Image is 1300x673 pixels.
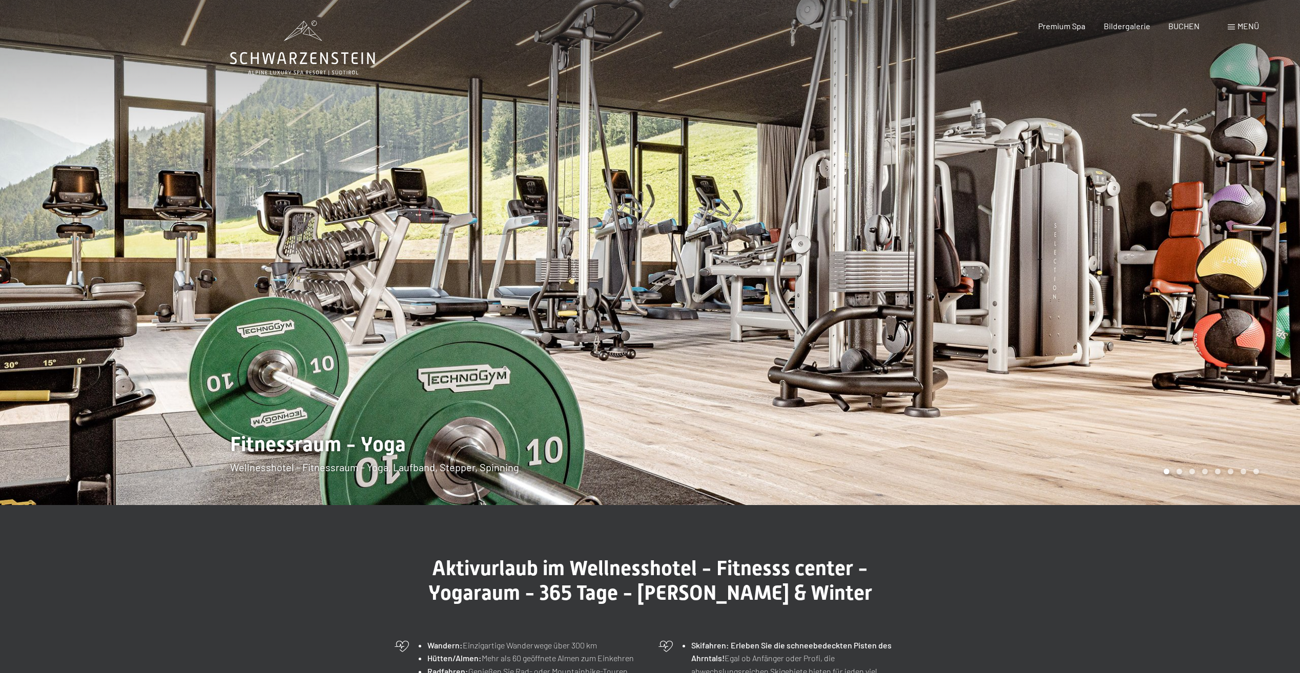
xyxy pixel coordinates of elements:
[1228,469,1233,474] div: Carousel Page 6
[427,639,642,652] li: Einzigartige Wanderwege über 300 km
[1104,21,1150,31] a: Bildergalerie
[1038,21,1085,31] a: Premium Spa
[428,556,872,605] span: Aktivurlaub im Wellnesshotel - Fitnesss center - Yogaraum - 365 Tage - [PERSON_NAME] & Winter
[427,653,482,663] strong: Hütten/Almen:
[691,640,729,650] strong: Skifahren:
[1189,469,1195,474] div: Carousel Page 3
[1177,469,1182,474] div: Carousel Page 2
[427,651,642,665] li: Mehr als 60 geöffnete Almen zum Einkehren
[1241,469,1246,474] div: Carousel Page 7
[691,640,892,663] strong: Erleben Sie die schneebedeckten Pisten des Ahrntals!
[1202,469,1208,474] div: Carousel Page 4
[427,640,463,650] strong: Wandern:
[1253,469,1259,474] div: Carousel Page 8
[1168,21,1200,31] a: BUCHEN
[1160,469,1259,474] div: Carousel Pagination
[1237,21,1259,31] span: Menü
[1164,469,1169,474] div: Carousel Page 1 (Current Slide)
[1215,469,1221,474] div: Carousel Page 5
